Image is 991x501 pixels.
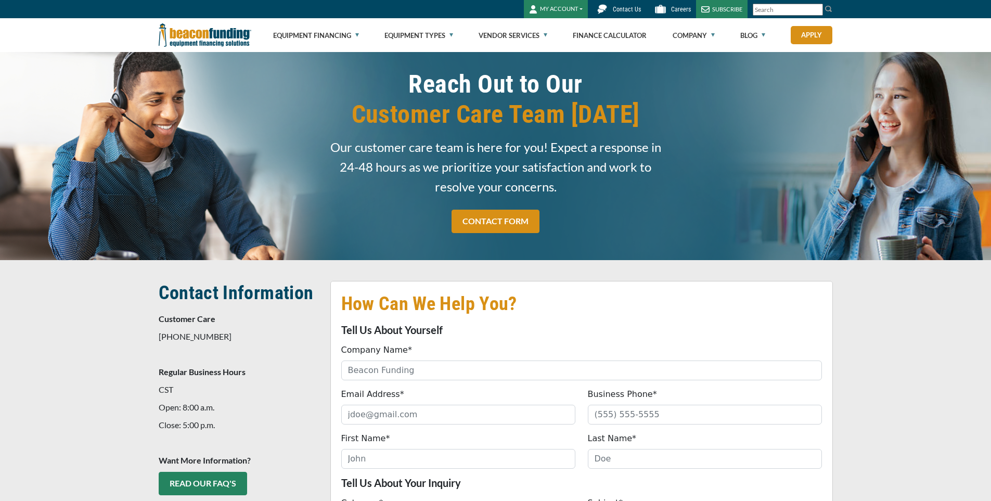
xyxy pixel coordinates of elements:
[588,432,637,445] label: Last Name*
[753,4,823,16] input: Search
[159,367,246,377] strong: Regular Business Hours
[341,344,412,356] label: Company Name*
[791,26,832,44] a: Apply
[671,6,691,13] span: Careers
[159,18,251,52] img: Beacon Funding Corporation logo
[159,383,318,396] p: CST
[341,361,822,380] input: Beacon Funding
[341,388,404,401] label: Email Address*
[588,405,822,425] input: (555) 555-5555
[273,19,359,52] a: Equipment Financing
[330,69,661,130] h1: Reach Out to Our
[159,455,251,465] strong: Want More Information?
[341,432,390,445] label: First Name*
[341,405,575,425] input: jdoe@gmail.com
[812,6,820,14] a: Clear search text
[341,324,822,336] p: Tell Us About Yourself
[159,419,318,431] p: Close: 5:00 p.m.
[452,210,539,233] a: CONTACT FORM
[330,137,661,197] span: Our customer care team is here for you! Expect a response in 24-48 hours as we prioritize your sa...
[341,449,575,469] input: John
[673,19,715,52] a: Company
[341,477,822,489] p: Tell Us About Your Inquiry
[613,6,641,13] span: Contact Us
[159,281,318,305] h2: Contact Information
[588,449,822,469] input: Doe
[825,5,833,13] img: Search
[341,292,822,316] h2: How Can We Help You?
[384,19,453,52] a: Equipment Types
[573,19,647,52] a: Finance Calculator
[159,401,318,414] p: Open: 8:00 a.m.
[588,388,657,401] label: Business Phone*
[159,330,318,343] p: [PHONE_NUMBER]
[740,19,765,52] a: Blog
[159,314,215,324] strong: Customer Care
[479,19,547,52] a: Vendor Services
[330,99,661,130] span: Customer Care Team [DATE]
[159,472,247,495] a: READ OUR FAQ's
